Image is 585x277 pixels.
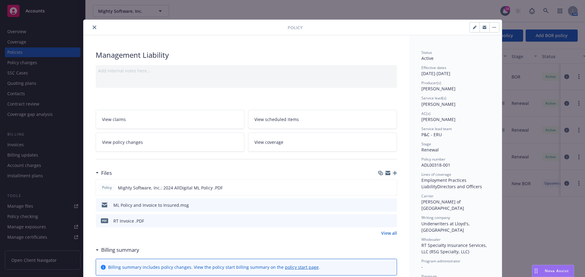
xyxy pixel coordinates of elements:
[421,116,456,122] span: [PERSON_NAME]
[421,132,442,137] span: P&C - ERU
[545,268,569,273] span: Nova Assist
[421,126,452,131] span: Service lead team
[101,218,108,223] span: PDF
[421,147,439,153] span: Renewal
[389,185,394,191] button: preview file
[421,86,456,92] span: [PERSON_NAME]
[421,50,432,55] span: Status
[389,218,395,224] button: preview file
[96,133,245,152] a: View policy changes
[248,133,397,152] a: View coverage
[118,185,223,191] span: Mighty Software, Inc.: 2024 AllDigital ML Policy .PDF
[379,218,384,224] button: download file
[421,193,434,199] span: Carrier
[381,230,397,236] a: View all
[421,237,441,242] span: Wholesaler
[421,258,460,264] span: Program administrator
[437,184,482,189] span: Directors and Officers
[248,110,397,129] a: View scheduled items
[421,199,464,211] span: [PERSON_NAME] of [GEOGRAPHIC_DATA]
[101,185,113,190] span: Policy
[108,264,320,270] div: Billing summary includes policy changes. View the policy start billing summary on the .
[421,141,431,147] span: Stage
[421,55,434,61] span: Active
[421,95,446,101] span: Service lead(s)
[96,110,245,129] a: View claims
[421,111,431,116] span: AC(s)
[421,162,450,168] span: ADL00318-001
[421,65,490,77] div: [DATE] - [DATE]
[421,242,488,254] span: RT Specialty Insurance Services, LLC (RSG Specialty, LLC)
[421,80,441,85] span: Producer(s)
[379,202,384,208] button: download file
[532,265,574,277] button: Nova Assist
[421,221,471,233] span: Underwriters at Lloyd's, [GEOGRAPHIC_DATA]
[101,246,139,254] h3: Billing summary
[102,139,143,145] span: View policy changes
[96,169,112,177] div: Files
[91,24,98,31] button: close
[101,169,112,177] h3: Files
[102,116,126,123] span: View claims
[421,157,445,162] span: Policy number
[113,218,144,224] div: RT Invoice .PDF
[254,139,283,145] span: View coverage
[532,265,540,277] div: Drag to move
[96,246,139,254] div: Billing summary
[421,65,446,70] span: Effective dates
[389,202,395,208] button: preview file
[421,172,451,177] span: Lines of coverage
[288,24,303,31] span: Policy
[254,116,299,123] span: View scheduled items
[421,264,423,270] span: -
[421,177,468,189] span: Employment Practices Liability
[98,68,395,74] div: Add internal notes here...
[96,50,397,60] div: Management Liability
[379,185,384,191] button: download file
[285,264,319,270] a: policy start page
[113,202,189,208] div: ML Policy and Invoice to Insured.msg
[421,215,450,220] span: Writing company
[421,101,456,107] span: [PERSON_NAME]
